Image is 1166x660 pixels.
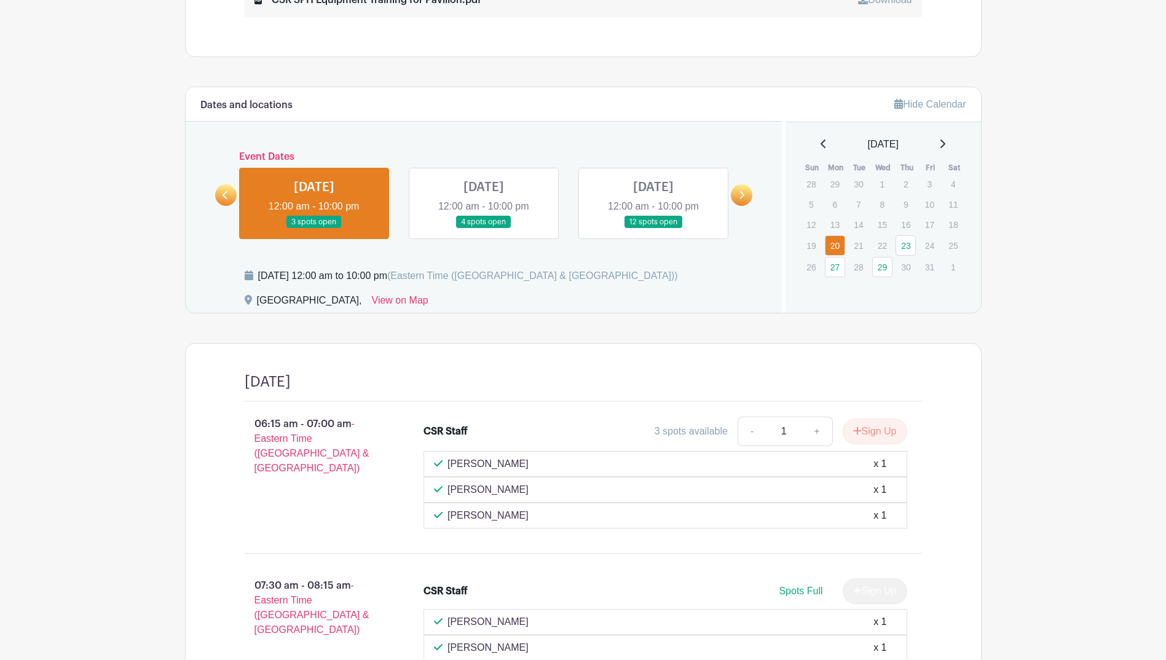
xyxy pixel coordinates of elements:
[801,215,821,234] p: 12
[920,195,940,214] p: 10
[896,215,916,234] p: 16
[873,640,886,655] div: x 1
[825,215,845,234] p: 13
[894,99,966,109] a: Hide Calendar
[801,236,821,255] p: 19
[920,175,940,194] p: 3
[387,270,678,281] span: (Eastern Time ([GEOGRAPHIC_DATA] & [GEOGRAPHIC_DATA]))
[920,215,940,234] p: 17
[919,162,943,174] th: Fri
[447,482,529,497] p: [PERSON_NAME]
[848,162,872,174] th: Tue
[423,424,468,439] div: CSR Staff
[896,175,916,194] p: 2
[896,195,916,214] p: 9
[447,508,529,523] p: [PERSON_NAME]
[254,580,369,635] span: - Eastern Time ([GEOGRAPHIC_DATA] & [GEOGRAPHIC_DATA])
[873,457,886,471] div: x 1
[423,584,468,599] div: CSR Staff
[873,615,886,629] div: x 1
[447,640,529,655] p: [PERSON_NAME]
[200,100,293,111] h6: Dates and locations
[848,195,869,214] p: 7
[254,418,369,473] span: - Eastern Time ([GEOGRAPHIC_DATA] & [GEOGRAPHIC_DATA])
[779,586,822,596] span: Spots Full
[872,236,892,255] p: 22
[848,257,869,277] p: 28
[245,373,291,391] h4: [DATE]
[372,293,428,313] a: View on Map
[848,236,869,255] p: 21
[801,175,821,194] p: 28
[258,269,678,283] div: [DATE] 12:00 am to 10:00 pm
[824,162,848,174] th: Mon
[868,137,899,152] span: [DATE]
[800,162,824,174] th: Sun
[802,417,832,446] a: +
[655,424,728,439] div: 3 spots available
[447,457,529,471] p: [PERSON_NAME]
[943,175,963,194] p: 4
[848,215,869,234] p: 14
[872,215,892,234] p: 15
[801,257,821,277] p: 26
[848,175,869,194] p: 30
[872,257,892,277] a: 29
[225,412,404,481] p: 06:15 am - 07:00 am
[872,195,892,214] p: 8
[943,195,963,214] p: 11
[896,257,916,277] p: 30
[873,508,886,523] div: x 1
[237,151,731,163] h6: Event Dates
[738,417,766,446] a: -
[825,175,845,194] p: 29
[943,236,963,255] p: 25
[920,236,940,255] p: 24
[801,195,821,214] p: 5
[825,195,845,214] p: 6
[896,235,916,256] a: 23
[257,293,362,313] div: [GEOGRAPHIC_DATA],
[447,615,529,629] p: [PERSON_NAME]
[943,215,963,234] p: 18
[872,162,896,174] th: Wed
[943,257,963,277] p: 1
[825,257,845,277] a: 27
[225,573,404,642] p: 07:30 am - 08:15 am
[872,175,892,194] p: 1
[895,162,919,174] th: Thu
[942,162,966,174] th: Sat
[920,257,940,277] p: 31
[873,482,886,497] div: x 1
[843,418,907,444] button: Sign Up
[825,235,845,256] a: 20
